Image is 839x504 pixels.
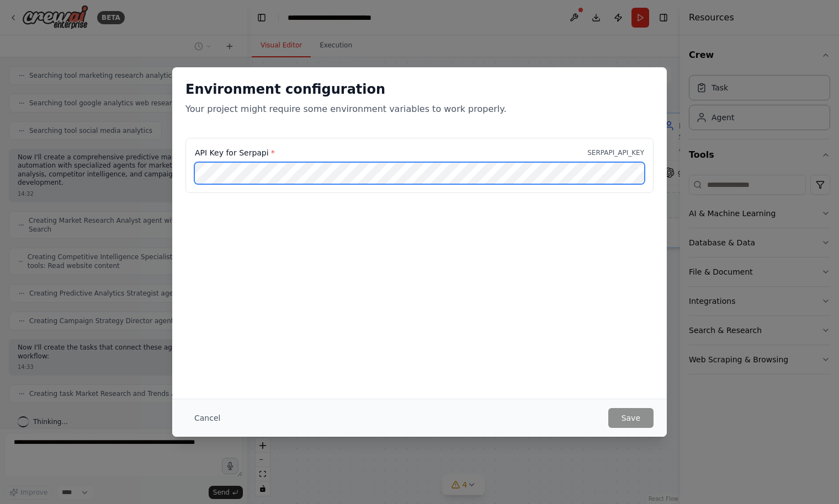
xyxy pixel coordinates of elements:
[608,408,654,428] button: Save
[185,103,654,116] p: Your project might require some environment variables to work properly.
[195,147,275,158] label: API Key for Serpapi
[185,408,229,428] button: Cancel
[587,148,644,157] p: SERPAPI_API_KEY
[185,81,654,98] h2: Environment configuration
